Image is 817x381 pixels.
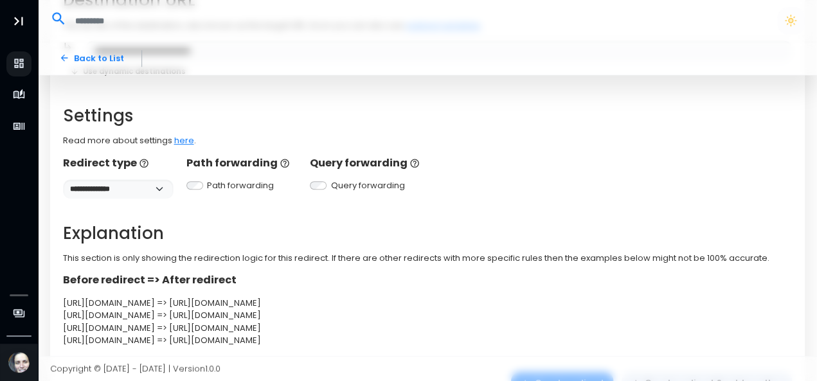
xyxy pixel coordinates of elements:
[174,134,194,146] a: here
[63,272,793,288] p: Before redirect => After redirect
[50,47,133,69] a: Back to List
[207,179,274,192] label: Path forwarding
[63,297,793,310] div: [URL][DOMAIN_NAME] => [URL][DOMAIN_NAME]
[63,155,174,171] p: Redirect type
[186,155,298,171] p: Path forwarding
[63,252,793,265] p: This section is only showing the redirection logic for this redirect. If there are other redirect...
[63,134,793,147] p: Read more about settings .
[6,9,31,33] button: Toggle Aside
[50,362,220,375] span: Copyright © [DATE] - [DATE] | Version 1.0.0
[63,322,793,335] div: [URL][DOMAIN_NAME] => [URL][DOMAIN_NAME]
[63,334,793,347] div: [URL][DOMAIN_NAME] => [URL][DOMAIN_NAME]
[310,155,421,171] p: Query forwarding
[331,179,405,192] label: Query forwarding
[63,224,793,244] h2: Explanation
[8,352,30,373] img: Avatar
[63,309,793,322] div: [URL][DOMAIN_NAME] => [URL][DOMAIN_NAME]
[63,106,793,126] h2: Settings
